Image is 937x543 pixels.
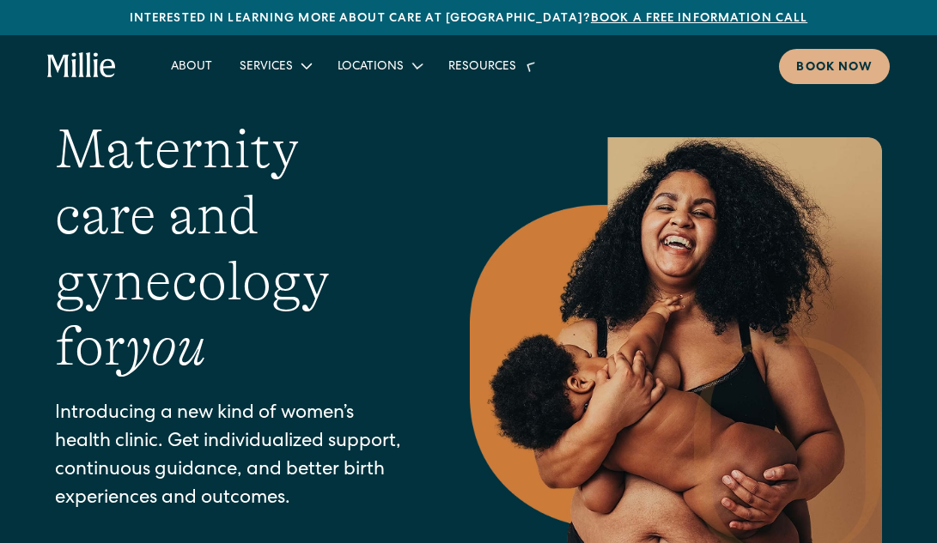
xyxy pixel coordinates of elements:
[226,51,324,80] div: Services
[324,51,435,80] div: Locations
[591,13,807,25] a: Book a free information call
[448,58,516,76] div: Resources
[796,59,873,77] div: Book now
[157,51,226,80] a: About
[55,117,401,380] h1: Maternity care and gynecology for
[55,401,401,514] p: Introducing a new kind of women’s health clinic. Get individualized support, continuous guidance,...
[240,58,293,76] div: Services
[125,316,206,377] em: you
[338,58,404,76] div: Locations
[779,49,890,84] a: Book now
[435,51,547,80] div: Resources
[47,52,116,79] a: home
